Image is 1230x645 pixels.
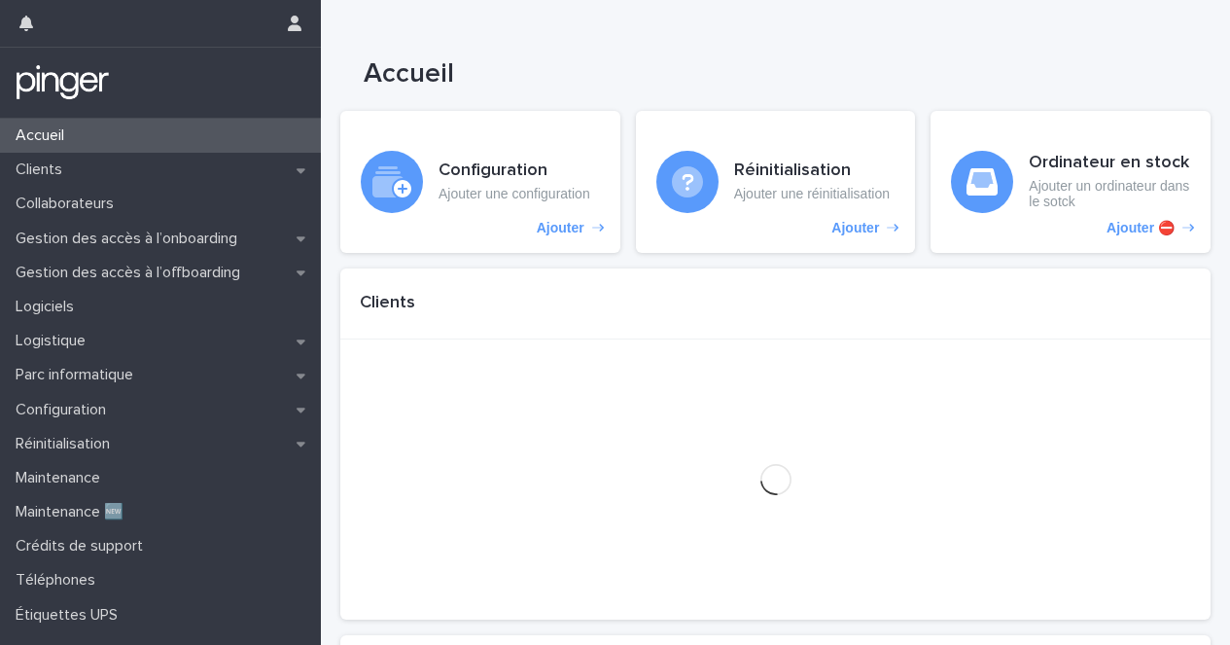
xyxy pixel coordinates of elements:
[831,220,879,236] p: Ajouter
[1029,153,1190,174] h3: Ordinateur en stock
[8,332,101,350] p: Logistique
[8,537,158,555] p: Crédits de support
[16,63,110,102] img: mTgBEunGTSyRkCgitkcU
[8,435,125,453] p: Réinitialisation
[734,186,890,202] p: Ajouter une réinitialisation
[8,126,80,145] p: Accueil
[8,503,139,521] p: Maintenance 🆕
[1029,178,1190,211] p: Ajouter un ordinateur dans le sotck
[8,161,78,179] p: Clients
[360,293,415,314] h1: Clients
[8,366,149,384] p: Parc informatique
[8,230,253,248] p: Gestion des accès à l’onboarding
[931,111,1211,253] a: Ajouter ⛔️
[8,195,129,213] p: Collaborateurs
[439,186,590,202] p: Ajouter une configuration
[340,111,620,253] a: Ajouter
[1107,220,1175,236] p: Ajouter ⛔️
[364,58,1228,91] h1: Accueil
[636,111,916,253] a: Ajouter
[8,571,111,590] p: Téléphones
[8,469,116,487] p: Maintenance
[537,220,584,236] p: Ajouter
[8,606,133,625] p: Étiquettes UPS
[8,401,122,419] p: Configuration
[734,161,890,182] h3: Réinitialisation
[8,264,256,282] p: Gestion des accès à l’offboarding
[8,298,89,316] p: Logiciels
[439,161,590,182] h3: Configuration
